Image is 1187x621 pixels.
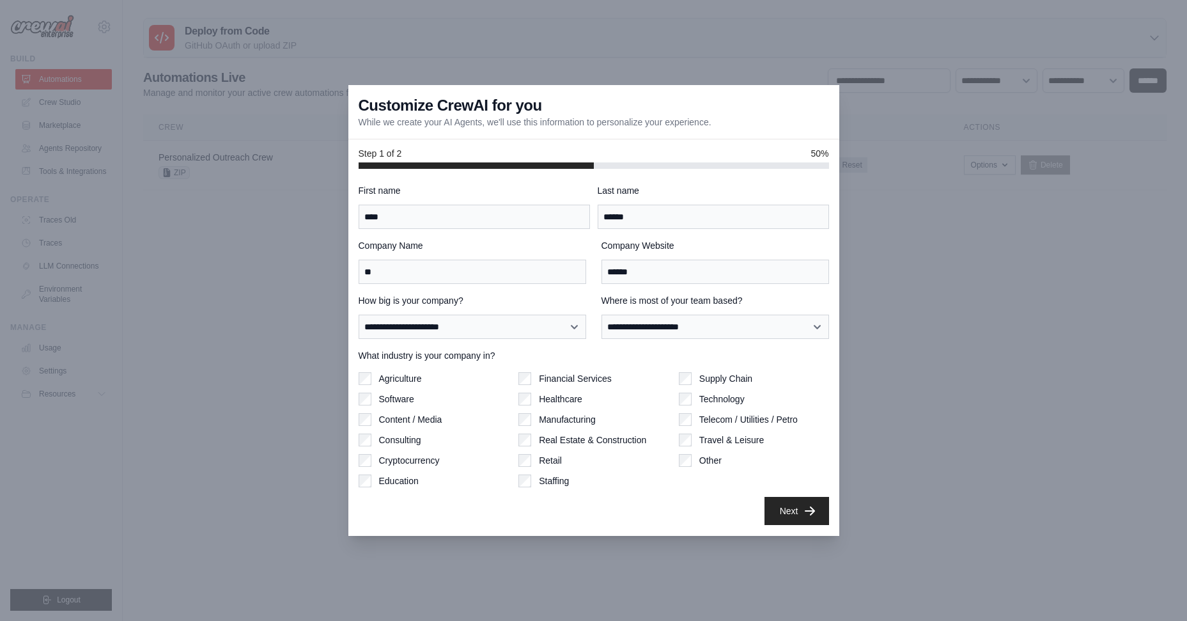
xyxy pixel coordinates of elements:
label: Content / Media [379,413,442,426]
button: Next [764,497,829,525]
label: Agriculture [379,372,422,385]
label: Healthcare [539,393,582,405]
label: Staffing [539,475,569,487]
label: Retail [539,454,562,467]
span: Step 1 of 2 [359,147,402,160]
label: Last name [598,184,829,197]
label: Cryptocurrency [379,454,440,467]
label: Manufacturing [539,413,596,426]
label: Supply Chain [699,372,752,385]
p: While we create your AI Agents, we'll use this information to personalize your experience. [359,116,711,129]
iframe: Chat Widget [1123,560,1187,621]
label: What industry is your company in? [359,349,829,362]
h3: Customize CrewAI for you [359,95,542,116]
label: Telecom / Utilities / Petro [699,413,798,426]
label: Other [699,454,722,467]
label: Software [379,393,414,405]
label: Company Name [359,239,586,252]
label: Technology [699,393,745,405]
label: Education [379,475,419,487]
label: How big is your company? [359,294,586,307]
label: Where is most of your team based? [601,294,829,307]
label: First name [359,184,590,197]
label: Consulting [379,434,421,446]
label: Company Website [601,239,829,252]
label: Real Estate & Construction [539,434,646,446]
label: Travel & Leisure [699,434,764,446]
label: Financial Services [539,372,612,385]
span: 50% [811,147,828,160]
